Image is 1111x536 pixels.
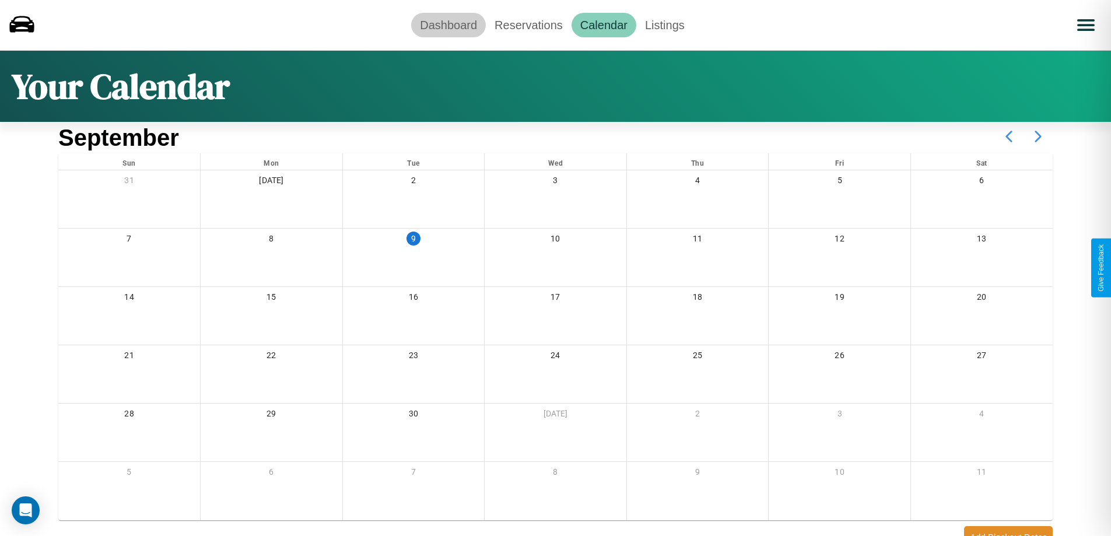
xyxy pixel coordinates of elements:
a: Reservations [486,13,572,37]
a: Dashboard [411,13,486,37]
div: 5 [58,462,200,486]
div: 3 [769,404,910,428]
div: 10 [485,229,626,253]
div: 12 [769,229,910,253]
div: 4 [911,404,1053,428]
button: Open menu [1070,9,1102,41]
div: Open Intercom Messenger [12,496,40,524]
div: 11 [911,462,1053,486]
div: Wed [485,153,626,170]
div: Fri [769,153,910,170]
div: 7 [343,462,485,486]
div: 29 [201,404,342,428]
div: 16 [343,287,485,311]
a: Listings [636,13,693,37]
div: Thu [627,153,769,170]
div: Sat [911,153,1053,170]
div: [DATE] [485,404,626,428]
div: 4 [627,170,769,194]
div: 22 [201,345,342,369]
div: 17 [485,287,626,311]
div: 31 [58,170,200,194]
div: Give Feedback [1097,244,1105,292]
div: Mon [201,153,342,170]
div: 8 [201,229,342,253]
div: 23 [343,345,485,369]
div: 5 [769,170,910,194]
div: 20 [911,287,1053,311]
div: 27 [911,345,1053,369]
div: 10 [769,462,910,486]
div: 21 [58,345,200,369]
div: 15 [201,287,342,311]
div: 2 [627,404,769,428]
div: 28 [58,404,200,428]
div: 6 [911,170,1053,194]
div: Tue [343,153,485,170]
div: 30 [343,404,485,428]
div: 9 [406,232,420,246]
div: 6 [201,462,342,486]
div: 13 [911,229,1053,253]
div: Sun [58,153,200,170]
div: 11 [627,229,769,253]
div: 2 [343,170,485,194]
div: 19 [769,287,910,311]
h1: Your Calendar [12,62,230,110]
div: 9 [627,462,769,486]
div: 3 [485,170,626,194]
div: 14 [58,287,200,311]
div: 8 [485,462,626,486]
div: 25 [627,345,769,369]
div: 24 [485,345,626,369]
div: 7 [58,229,200,253]
div: 18 [627,287,769,311]
div: [DATE] [201,170,342,194]
h2: September [58,125,179,151]
a: Calendar [572,13,636,37]
div: 26 [769,345,910,369]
